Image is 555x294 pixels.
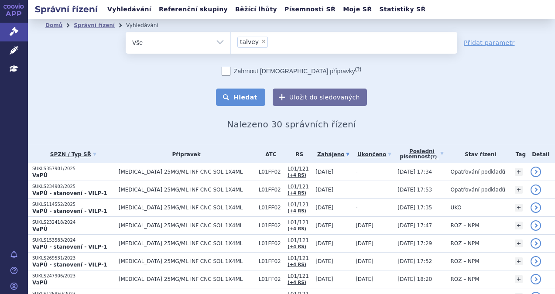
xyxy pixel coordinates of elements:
span: L01/121 [288,273,311,279]
strong: VaPÚ - stanovení - VILP-1 [32,244,107,250]
span: - [356,169,357,175]
span: [MEDICAL_DATA] 25MG/ML INF CNC SOL 1X4ML [119,276,254,282]
span: - [356,205,357,211]
span: L01/121 [288,255,311,261]
span: [DATE] [356,258,373,264]
p: SUKLS357901/2025 [32,166,114,172]
span: L01/121 [288,237,311,243]
span: L01FF02 [259,187,283,193]
button: Hledat [216,89,265,106]
a: Běžící lhůty [233,3,280,15]
span: L01/121 [288,184,311,190]
span: L01FF02 [259,258,283,264]
p: SUKLS232418/2024 [32,219,114,226]
strong: VaPÚ [32,226,48,232]
p: SUKLS153583/2024 [32,237,114,243]
a: + [515,257,523,265]
th: Detail [526,145,555,163]
span: [DATE] 17:35 [397,205,432,211]
a: Poslednípísemnost(?) [397,145,446,163]
span: - [356,187,357,193]
span: ROZ – NPM [450,240,479,246]
th: Přípravek [114,145,254,163]
a: (+4 RS) [288,209,306,213]
a: detail [531,185,541,195]
a: detail [531,274,541,284]
th: Stav řízení [446,145,510,163]
span: L01FF02 [259,205,283,211]
span: [DATE] [315,169,333,175]
span: Nalezeno 30 správních řízení [227,119,356,130]
span: [DATE] [356,240,373,246]
a: (+4 RS) [288,262,306,267]
strong: VaPÚ - stanovení - VILP-1 [32,208,107,214]
a: detail [531,256,541,267]
strong: VaPÚ - stanovení - VILP-1 [32,190,107,196]
span: [MEDICAL_DATA] 25MG/ML INF CNC SOL 1X4ML [119,240,254,246]
abbr: (?) [430,154,437,160]
p: SUKLS114552/2025 [32,202,114,208]
h2: Správní řízení [28,3,105,15]
a: (+4 RS) [288,226,306,231]
span: L01FF02 [259,169,283,175]
label: Zahrnout [DEMOGRAPHIC_DATA] přípravky [222,67,361,75]
span: L01/121 [288,166,311,172]
p: SUKLS269531/2023 [32,255,114,261]
span: ROZ – NPM [450,276,479,282]
span: Opatřování podkladů [450,187,505,193]
strong: VaPÚ [32,172,48,178]
span: [DATE] 17:53 [397,187,432,193]
li: talvey [237,37,268,48]
a: Referenční skupiny [156,3,230,15]
span: [DATE] [315,258,333,264]
a: SPZN / Typ SŘ [32,148,114,161]
span: L01FF02 [259,276,283,282]
a: + [515,222,523,229]
span: L01FF02 [259,240,283,246]
span: UKO [450,205,461,211]
a: Písemnosti SŘ [282,3,338,15]
span: [MEDICAL_DATA] 25MG/ML INF CNC SOL 1X4ML [119,169,254,175]
span: × [261,39,266,44]
span: [MEDICAL_DATA] 25MG/ML INF CNC SOL 1X4ML [119,205,254,211]
span: ROZ – NPM [450,222,479,229]
span: [DATE] [315,187,333,193]
a: (+4 RS) [288,244,306,249]
span: [DATE] 17:34 [397,169,432,175]
span: [DATE] [356,276,373,282]
a: Zahájeno [315,148,351,161]
span: [DATE] [356,222,373,229]
abbr: (?) [355,66,361,72]
th: ATC [254,145,283,163]
a: Ukončeno [356,148,393,161]
strong: VaPÚ [32,280,48,286]
span: ROZ – NPM [450,258,479,264]
a: + [515,239,523,247]
li: Vyhledávání [126,19,170,32]
a: detail [531,202,541,213]
a: Statistiky SŘ [377,3,428,15]
span: [DATE] 17:29 [397,240,432,246]
a: detail [531,220,541,231]
span: [MEDICAL_DATA] 25MG/ML INF CNC SOL 1X4ML [119,187,254,193]
strong: VaPÚ - stanovení - VILP-1 [32,262,107,268]
span: [DATE] [315,222,333,229]
a: + [515,168,523,176]
a: Moje SŘ [340,3,374,15]
span: [DATE] 18:20 [397,276,432,282]
a: Správní řízení [74,22,115,28]
span: [DATE] 17:47 [397,222,432,229]
span: [DATE] 17:52 [397,258,432,264]
a: Přidat parametr [464,38,515,47]
span: [DATE] [315,205,333,211]
th: RS [283,145,311,163]
a: detail [531,167,541,177]
p: SUKLS247906/2023 [32,273,114,279]
a: + [515,275,523,283]
a: detail [531,238,541,249]
p: SUKLS234902/2025 [32,184,114,190]
span: [MEDICAL_DATA] 25MG/ML INF CNC SOL 1X4ML [119,258,254,264]
a: + [515,186,523,194]
input: talvey [271,36,275,47]
span: talvey [240,39,259,45]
